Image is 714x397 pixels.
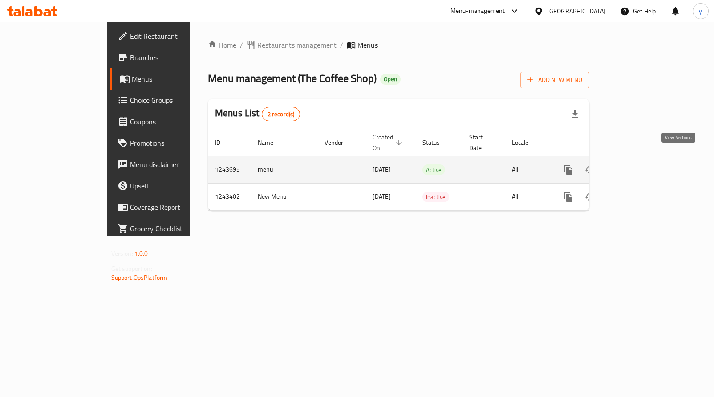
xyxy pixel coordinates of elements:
span: Start Date [469,132,494,153]
span: Menu management ( The Coffee Shop ) [208,68,377,88]
div: Active [422,164,445,175]
span: Upsell [130,180,219,191]
span: Menus [357,40,378,50]
span: Open [380,75,401,83]
span: ID [215,137,232,148]
span: Branches [130,52,219,63]
a: Branches [110,47,226,68]
a: Menus [110,68,226,90]
a: Choice Groups [110,90,226,111]
span: Status [422,137,451,148]
td: All [505,183,551,210]
a: Menu disclaimer [110,154,226,175]
a: Coupons [110,111,226,132]
button: more [558,186,579,208]
li: / [240,40,243,50]
span: [DATE] [373,164,391,175]
div: Total records count [262,107,300,121]
span: Coverage Report [130,202,219,213]
td: 1243402 [208,183,251,210]
span: Add New Menu [527,74,582,86]
span: Choice Groups [130,95,219,106]
span: Inactive [422,192,449,202]
span: Vendor [325,137,355,148]
th: Actions [551,129,650,156]
span: Created On [373,132,405,153]
a: Grocery Checklist [110,218,226,239]
div: Menu-management [450,6,505,16]
li: / [340,40,343,50]
button: more [558,159,579,180]
td: menu [251,156,317,183]
span: Edit Restaurant [130,31,219,41]
h2: Menus List [215,106,300,121]
span: y [699,6,702,16]
div: Inactive [422,192,449,202]
a: Support.OpsPlatform [111,272,168,283]
td: New Menu [251,183,317,210]
span: 1.0.0 [134,248,148,259]
button: Add New Menu [520,72,589,88]
a: Restaurants management [247,40,337,50]
span: Menu disclaimer [130,159,219,170]
table: enhanced table [208,129,650,211]
td: - [462,156,505,183]
td: - [462,183,505,210]
div: [GEOGRAPHIC_DATA] [547,6,606,16]
span: Locale [512,137,540,148]
td: 1243695 [208,156,251,183]
div: Export file [564,103,586,125]
nav: breadcrumb [208,40,589,50]
span: Get support on: [111,263,152,274]
span: Restaurants management [257,40,337,50]
span: Active [422,165,445,175]
span: 2 record(s) [262,110,300,119]
span: Coupons [130,116,219,127]
span: Version: [111,248,133,259]
a: Upsell [110,175,226,196]
span: Grocery Checklist [130,223,219,234]
span: [DATE] [373,191,391,202]
span: Promotions [130,138,219,148]
td: All [505,156,551,183]
span: Menus [132,74,219,84]
span: Name [258,137,285,148]
a: Edit Restaurant [110,25,226,47]
a: Coverage Report [110,196,226,218]
a: Promotions [110,132,226,154]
